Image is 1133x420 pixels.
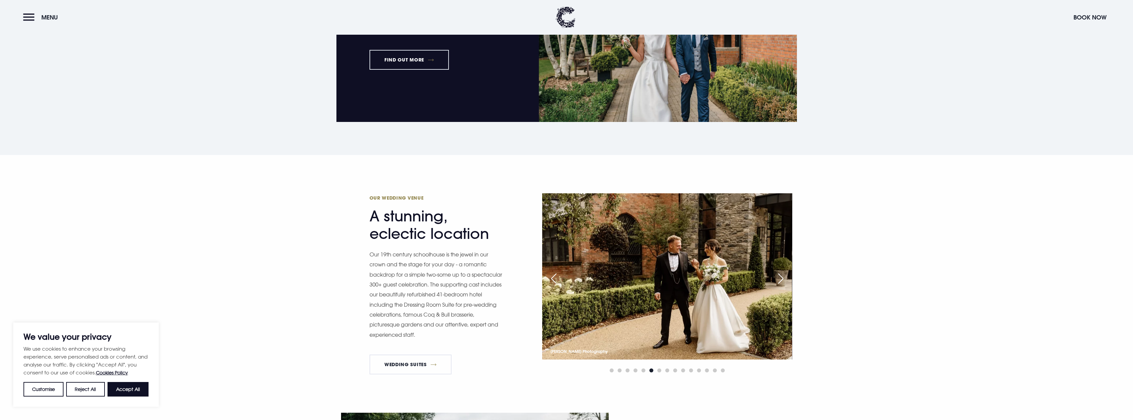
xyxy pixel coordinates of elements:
span: Go to slide 9 [673,368,677,372]
div: Previous slide [545,271,562,286]
span: Go to slide 12 [697,368,701,372]
button: Menu [23,10,61,24]
button: Reject All [66,382,105,397]
p: Our 19th century schoolhouse is the jewel in our crown and the stage for your day - a romantic ba... [370,249,505,340]
span: Go to slide 7 [657,368,661,372]
span: Go to slide 8 [665,368,669,372]
button: Customise [23,382,64,397]
p: We value your privacy [23,333,149,341]
span: Go to slide 1 [610,368,614,372]
span: Go to slide 4 [633,368,637,372]
span: Go to slide 11 [689,368,693,372]
button: Accept All [108,382,149,397]
span: Go to slide 14 [713,368,717,372]
p: [PERSON_NAME] Photography [550,348,608,355]
div: We value your privacy [13,323,159,407]
a: FIND OUT MORE [370,50,449,70]
button: Book Now [1070,10,1110,24]
span: Go to slide 5 [641,368,645,372]
span: Go to slide 3 [626,368,630,372]
div: Next slide [772,271,789,286]
a: Wedding Suites [370,355,452,374]
a: Cookies Policy [96,370,128,375]
h2: A stunning, eclectic location [370,195,499,243]
span: Our Wedding Venue [370,195,499,201]
span: Go to slide 2 [618,368,622,372]
span: Go to slide 6 [649,368,653,372]
img: Wedding Venue Northern Ireland [792,193,1042,360]
span: Menu [41,14,58,21]
img: Wedding Venue Northern Ireland [542,193,792,360]
img: Clandeboye Lodge [556,7,576,28]
span: Go to slide 10 [681,368,685,372]
span: Go to slide 13 [705,368,709,372]
span: Go to slide 15 [721,368,725,372]
p: We use cookies to enhance your browsing experience, serve personalised ads or content, and analys... [23,345,149,377]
